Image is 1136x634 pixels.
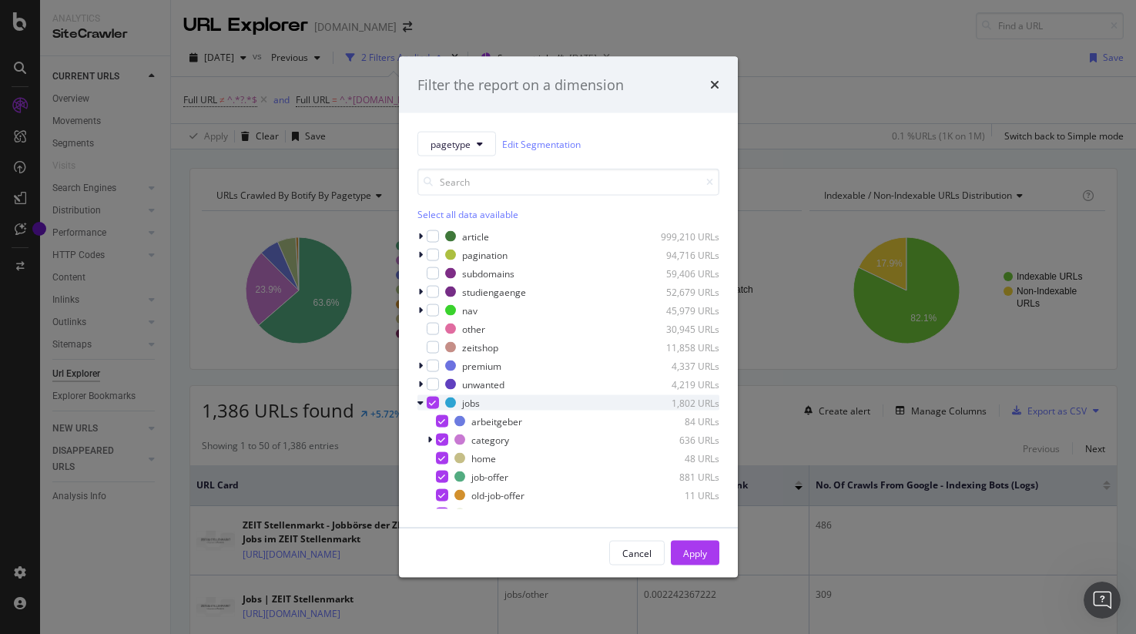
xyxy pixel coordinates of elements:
[471,488,524,501] div: old-job-offer
[462,248,508,261] div: pagination
[462,322,485,335] div: other
[471,433,509,446] div: category
[462,359,501,372] div: premium
[462,285,526,298] div: studiengaenge
[417,169,719,196] input: Search
[644,396,719,409] div: 1,802 URLs
[644,340,719,354] div: 11,858 URLs
[644,230,719,243] div: 999,210 URLs
[471,451,496,465] div: home
[462,267,514,280] div: subdomains
[462,230,489,243] div: article
[644,285,719,298] div: 52,679 URLs
[644,267,719,280] div: 59,406 URLs
[471,414,522,428] div: arbeitgeber
[417,208,719,221] div: Select all data available
[471,507,494,520] div: other
[644,470,719,483] div: 881 URLs
[644,488,719,501] div: 11 URLs
[462,304,478,317] div: nav
[683,546,707,559] div: Apply
[644,248,719,261] div: 94,716 URLs
[609,541,665,565] button: Cancel
[644,304,719,317] div: 45,979 URLs
[462,377,504,391] div: unwanted
[399,56,738,578] div: modal
[710,75,719,95] div: times
[1084,582,1121,619] iframe: Intercom live chat
[502,136,581,152] a: Edit Segmentation
[644,507,719,520] div: 138 URLs
[462,340,498,354] div: zeitshop
[417,75,624,95] div: Filter the report on a dimension
[462,396,480,409] div: jobs
[644,359,719,372] div: 4,337 URLs
[644,433,719,446] div: 636 URLs
[644,414,719,428] div: 84 URLs
[644,377,719,391] div: 4,219 URLs
[417,132,496,156] button: pagetype
[471,470,508,483] div: job-offer
[671,541,719,565] button: Apply
[622,546,652,559] div: Cancel
[431,137,471,150] span: pagetype
[644,451,719,465] div: 48 URLs
[644,322,719,335] div: 30,945 URLs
